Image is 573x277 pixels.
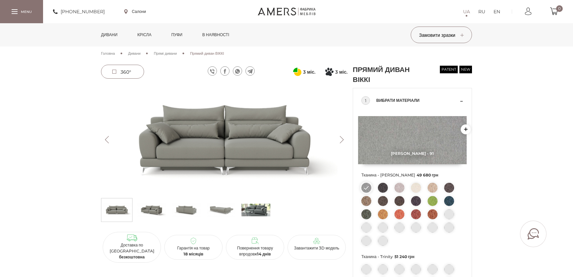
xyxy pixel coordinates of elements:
a: viber [208,66,217,76]
span: 360° [121,69,131,75]
svg: Покупка частинами від Монобанку [325,68,334,76]
svg: Оплата частинами від ПриватБанку [293,68,301,76]
a: [PHONE_NUMBER] [53,8,105,16]
img: s_Прямий диван [241,200,270,220]
p: Повернення товару впродовж [229,245,282,257]
b: 18 місяців [183,251,203,256]
span: 3 міс. [335,68,347,76]
img: Прямий диван ВІККІ -0 [101,85,347,195]
button: Previous [101,136,113,143]
a: Прямі дивани [154,50,177,56]
a: UA [463,8,470,16]
a: RU [478,8,485,16]
p: Завантажити 3D модель [290,245,343,251]
img: Etna - 91 [358,116,467,164]
a: Головна [101,50,115,56]
a: 360° [101,65,144,79]
span: Тканина - Trinity [361,252,463,261]
b: безкоштовна [119,254,145,259]
img: Прямий диван ВІККІ s-3 [207,200,235,220]
span: new [459,66,472,73]
a: Пуфи [166,23,187,46]
span: 3 міс. [303,68,315,76]
span: Замовити зразки [419,32,463,38]
span: 0 [556,5,563,12]
button: Замовити зразки [411,27,472,43]
span: patent [440,66,458,73]
a: whatsapp [233,66,242,76]
span: Головна [101,51,115,56]
span: Тканина - [PERSON_NAME] [361,171,463,179]
span: [PERSON_NAME] - 91 [358,151,467,156]
img: Прямий диван ВІККІ s-0 [102,200,131,220]
b: 14 днів [257,251,271,256]
a: Дивани [96,23,123,46]
span: Прямі дивани [154,51,177,56]
span: Вибрати матеріали [376,97,458,104]
span: 51 240 грн [394,254,415,259]
img: Прямий диван ВІККІ s-1 [137,200,166,220]
a: Салони [124,9,146,15]
a: Дивани [128,50,141,56]
a: facebook [220,66,230,76]
button: Next [336,136,347,143]
a: telegram [245,66,255,76]
a: в наявності [197,23,234,46]
span: Дивани [128,51,141,56]
a: EN [494,8,500,16]
div: 1 [361,96,370,105]
h1: Прямий диван ВІККІ [353,65,429,85]
span: 49 680 грн [417,173,439,177]
p: Гарантія на товар [167,245,220,257]
a: Крісла [132,23,156,46]
img: Прямий диван ВІККІ s-2 [172,200,201,220]
p: Доставка по [GEOGRAPHIC_DATA] [105,242,158,260]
